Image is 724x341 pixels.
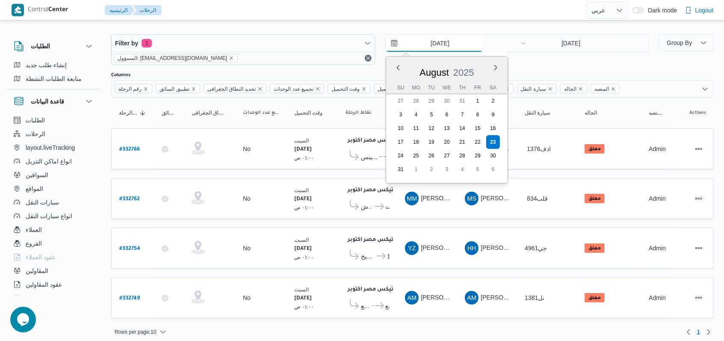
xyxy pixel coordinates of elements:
span: معلق [585,243,605,253]
span: Admin [649,294,666,301]
span: معلق [585,144,605,154]
span: جي4961 [525,245,547,252]
div: day-30 [486,149,500,163]
div: day-11 [409,122,423,135]
div: No [243,145,251,153]
div: day-7 [455,108,469,122]
span: تجميع عدد الوحدات [270,84,324,93]
b: اجيليتى لوجيستيكس مصر اكتوبر [348,187,429,193]
span: 1 [697,327,700,337]
span: سبينس مدينة نصر 66 ش [PERSON_NAME] [361,202,372,212]
small: السبت [294,237,309,243]
button: Filter by1 active filters [112,35,375,52]
div: Button. Open the year selector. 2025 is currently selected. [452,67,474,78]
button: Remove [363,53,373,63]
span: layout.liveTracking [26,142,75,153]
input: Press the down key to enter a popover containing a calendar. Press the escape key to close the po... [386,35,483,52]
span: 834قلب [527,195,548,202]
button: العملاء [10,223,98,237]
div: day-4 [455,163,469,176]
b: اجيليتى لوجيستيكس مصر اكتوبر [348,287,429,293]
b: معلق [588,147,601,152]
span: سيارة النقل [517,84,557,93]
span: [PERSON_NAME] [PERSON_NAME] [481,294,581,301]
span: رابت [GEOGRAPHIC_DATA] ال[GEOGRAPHIC_DATA] [385,202,390,212]
button: سيارة النقل [521,106,573,120]
button: الرحلات [10,127,98,141]
div: month-2025-08 [393,94,501,176]
div: day-2 [425,163,438,176]
span: [PERSON_NAME] [PERSON_NAME] [421,294,521,301]
div: day-6 [440,108,454,122]
span: August [420,67,449,78]
div: day-12 [425,122,438,135]
span: انواع اماكن التنزيل [26,156,72,166]
div: day-28 [455,149,469,163]
svg: Sorted in descending order [139,110,146,116]
span: HH [467,241,476,255]
div: Mustfa Mahmood Kaml Muhammad [405,192,419,205]
button: Previous Month [395,64,402,71]
button: الطلبات [14,41,94,51]
div: Ahmad Mjadi Yousf Abadalrahamun [465,291,479,305]
div: day-31 [455,94,469,108]
small: ٠١:٠٠ ص [294,254,314,260]
button: Remove رقم الرحلة from selection in this group [143,86,148,92]
button: Remove تحديد النطاق الجغرافى from selection in this group [257,86,263,92]
button: انواع سيارات النقل [10,209,98,223]
span: 1376ادف [527,145,551,152]
button: Remove وقت التحميل from selection in this group [361,86,366,92]
button: remove selected entity [229,56,234,61]
div: Mo [409,82,423,94]
div: day-5 [425,108,438,122]
span: AM [408,291,417,305]
span: معلق [585,293,605,302]
div: day-25 [409,149,423,163]
div: day-3 [394,108,408,122]
span: MM [407,192,417,205]
span: Logout [695,5,714,15]
button: الفروع [10,237,98,250]
div: الطلبات [7,58,101,89]
span: تطبيق السائق [156,84,200,93]
small: ٠١:٠٠ ص [294,155,314,160]
button: اجهزة التليفون [10,291,98,305]
b: [DATE] [294,296,312,302]
h3: الطلبات [31,41,50,51]
div: day-1 [409,163,423,176]
b: [DATE] [294,196,312,202]
b: معلق [588,196,601,202]
span: تجميع عدد الوحدات [243,110,279,116]
span: تطبيق السائق [160,84,189,94]
div: day-19 [425,135,438,149]
b: [DATE] [294,147,312,153]
button: Remove المنصه from selection in this group [611,86,616,92]
div: day-22 [471,135,485,149]
div: Sa [486,82,500,94]
span: المنصه [591,84,620,93]
span: المسؤول: mostafa.elrouby@illa.com.eg [114,54,238,62]
span: المنصه [649,110,663,116]
button: الرحلات [133,5,162,15]
b: معلق [588,246,601,251]
a: #332766 [119,143,140,155]
b: # 332749 [119,296,140,302]
button: layout.liveTracking [10,141,98,154]
a: #332754 [119,243,140,254]
b: اجيليتى لوجيستيكس مصر اكتوبر [348,237,429,243]
b: # 332754 [119,246,140,252]
span: المواقع [26,184,43,194]
button: Rows per page:10 [111,327,170,337]
iframe: chat widget [9,307,36,332]
span: سيارة النقل [525,110,550,116]
span: Dark mode [644,7,677,14]
button: المنصه [645,106,667,120]
span: اجهزة التليفون [26,293,61,303]
button: عقود العملاء [10,250,98,264]
span: مخازن توفير اكتوبر قطعة 136 [387,251,390,261]
div: → [520,40,526,46]
button: الرئيسيه [105,5,135,15]
div: No [243,294,251,302]
span: عقود العملاء [26,252,56,262]
b: Center [49,7,69,14]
